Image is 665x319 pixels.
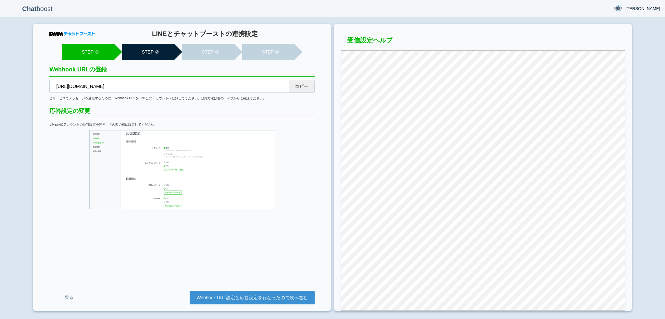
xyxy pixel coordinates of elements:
span: [PERSON_NAME] [625,6,660,12]
button: コピー [289,80,315,93]
h3: 受信設定ヘルプ [341,37,625,47]
div: LINE公式アカウントの応答設定を開き、下の図の様に設定してください。 [49,122,315,127]
div: 当サービスでメッセージを受信するために、Webhook URLをLINE公式アカウントへ登録してください。登録方法は右のヘルプからご確認ください。 [49,96,315,101]
b: Chat [22,5,36,12]
div: 応答設定の変更 [49,107,315,119]
img: DMMチャットブースト [49,32,95,36]
img: LINE公式アカウント応答設定 [89,130,275,209]
img: User Image [614,4,622,12]
a: Webhook URL設定と応答設定を行なったので次へ進む [190,291,315,304]
li: STEP ④ [242,44,294,60]
a: 戻る [49,291,88,303]
li: STEP ② [122,44,174,60]
p: boost [5,1,70,17]
li: STEP ③ [182,44,234,60]
li: STEP ① [62,44,114,60]
h1: LINEとチャットブーストの連携設定 [95,30,315,37]
h2: Webhook URLの登録 [49,67,315,77]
